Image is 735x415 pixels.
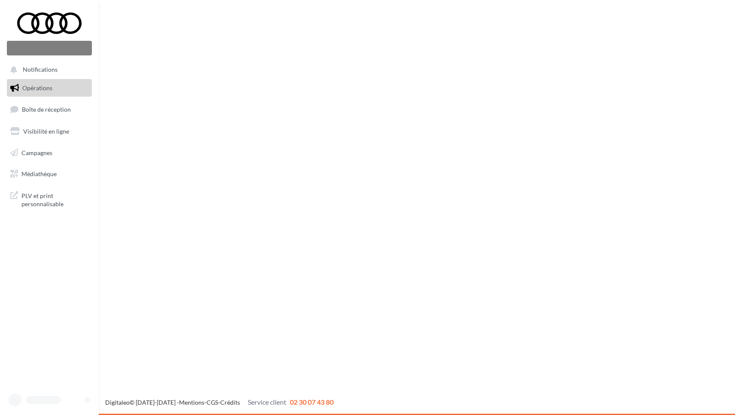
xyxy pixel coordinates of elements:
[22,106,71,113] span: Boîte de réception
[5,79,94,97] a: Opérations
[105,399,130,406] a: Digitaleo
[22,84,52,92] span: Opérations
[290,398,334,406] span: 02 30 07 43 80
[5,144,94,162] a: Campagnes
[5,100,94,119] a: Boîte de réception
[105,399,334,406] span: © [DATE]-[DATE] - - -
[21,149,52,156] span: Campagnes
[207,399,218,406] a: CGS
[7,41,92,55] div: Nouvelle campagne
[5,122,94,140] a: Visibilité en ligne
[5,165,94,183] a: Médiathèque
[248,398,286,406] span: Service client
[23,128,69,135] span: Visibilité en ligne
[23,66,58,73] span: Notifications
[179,399,204,406] a: Mentions
[5,186,94,212] a: PLV et print personnalisable
[220,399,240,406] a: Crédits
[21,190,88,208] span: PLV et print personnalisable
[21,170,57,177] span: Médiathèque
